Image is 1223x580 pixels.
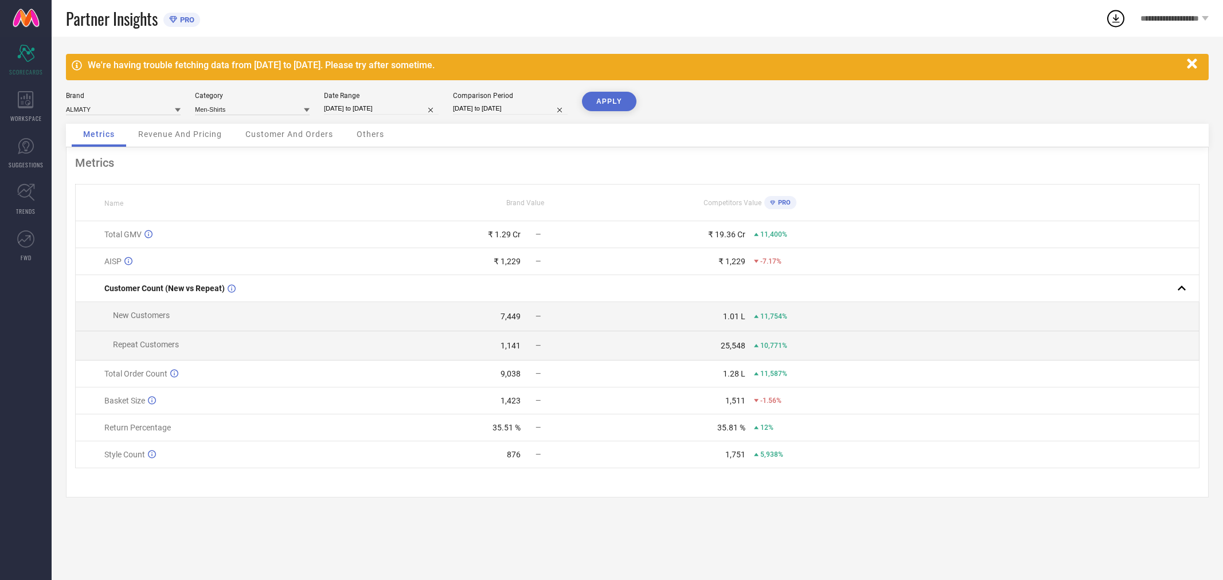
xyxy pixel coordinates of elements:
button: APPLY [582,92,636,111]
div: 1.28 L [723,369,745,378]
span: 11,754% [760,312,787,320]
span: Total GMV [104,230,142,239]
div: 1.01 L [723,312,745,321]
span: Repeat Customers [113,340,179,349]
span: — [536,257,541,265]
div: Metrics [75,156,1199,170]
span: 11,400% [760,230,787,238]
div: 35.81 % [717,423,745,432]
span: Name [104,199,123,207]
span: -7.17% [760,257,782,265]
div: ₹ 19.36 Cr [708,230,745,239]
span: Competitors Value [704,199,761,207]
span: Customer And Orders [245,130,333,139]
span: FWD [21,253,32,262]
span: PRO [177,15,194,24]
span: 5,938% [760,450,783,458]
span: — [536,312,541,320]
span: Revenue And Pricing [138,130,222,139]
span: 11,587% [760,370,787,378]
span: — [536,370,541,378]
div: Category [195,92,310,100]
div: ₹ 1,229 [718,257,745,266]
span: — [536,397,541,405]
span: Style Count [104,450,145,459]
div: 35.51 % [493,423,521,432]
span: — [536,230,541,238]
span: New Customers [113,311,170,320]
div: We're having trouble fetching data from [DATE] to [DATE]. Please try after sometime. [88,60,1181,70]
span: — [536,450,541,458]
div: 1,423 [501,396,521,405]
div: Date Range [324,92,439,100]
span: TRENDS [16,207,36,215]
span: -1.56% [760,397,782,405]
div: 9,038 [501,369,521,378]
div: Comparison Period [453,92,568,100]
div: 1,511 [725,396,745,405]
div: ₹ 1.29 Cr [488,230,521,239]
span: — [536,342,541,350]
span: 12% [760,424,773,432]
div: 1,751 [725,450,745,459]
span: Basket Size [104,396,145,405]
span: Partner Insights [66,7,158,30]
span: SCORECARDS [9,68,43,76]
span: Customer Count (New vs Repeat) [104,284,225,293]
span: — [536,424,541,432]
span: Metrics [83,130,115,139]
span: Brand Value [506,199,544,207]
span: 10,771% [760,342,787,350]
div: 25,548 [721,341,745,350]
span: Return Percentage [104,423,171,432]
span: SUGGESTIONS [9,160,44,169]
span: WORKSPACE [10,114,42,123]
div: ₹ 1,229 [494,257,521,266]
div: 876 [507,450,521,459]
span: Total Order Count [104,369,167,378]
span: Others [357,130,384,139]
input: Select date range [324,103,439,115]
div: 7,449 [501,312,521,321]
input: Select comparison period [453,103,568,115]
span: PRO [775,199,791,206]
div: Brand [66,92,181,100]
div: Open download list [1105,8,1126,29]
span: AISP [104,257,122,266]
div: 1,141 [501,341,521,350]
